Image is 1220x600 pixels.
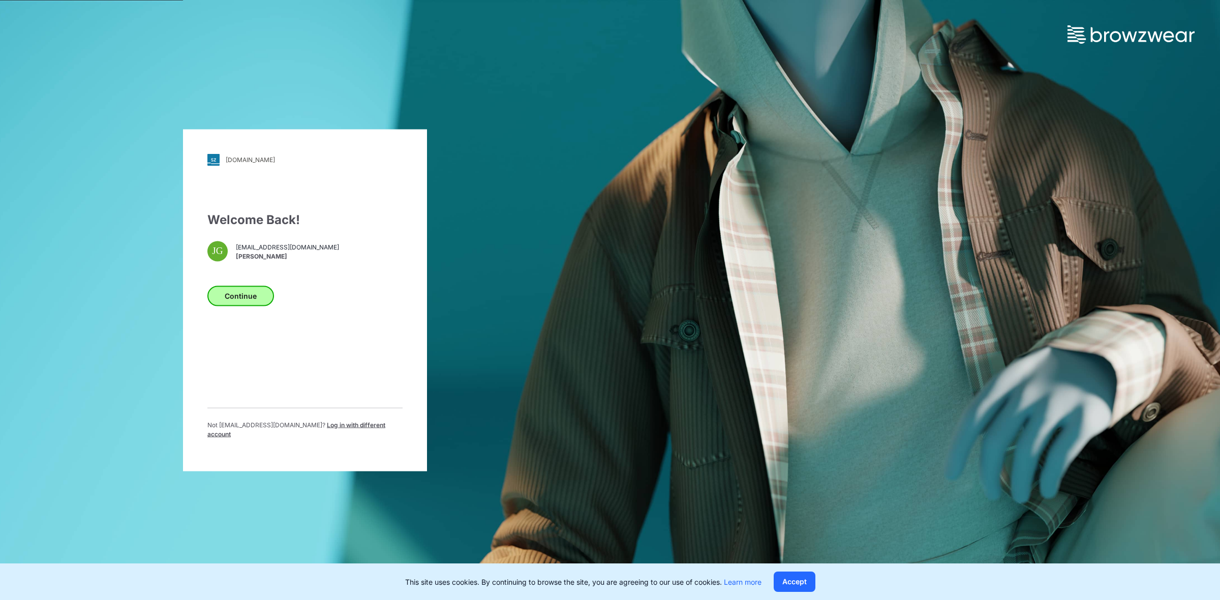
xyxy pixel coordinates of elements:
[226,156,275,164] div: [DOMAIN_NAME]
[207,241,228,261] div: JG
[405,577,761,587] p: This site uses cookies. By continuing to browse the site, you are agreeing to our use of cookies.
[207,153,220,166] img: svg+xml;base64,PHN2ZyB3aWR0aD0iMjgiIGhlaWdodD0iMjgiIHZpZXdCb3g9IjAgMCAyOCAyOCIgZmlsbD0ibm9uZSIgeG...
[207,153,403,166] a: [DOMAIN_NAME]
[774,572,815,592] button: Accept
[724,578,761,586] a: Learn more
[1067,25,1195,44] img: browzwear-logo.73288ffb.svg
[236,243,339,252] span: [EMAIL_ADDRESS][DOMAIN_NAME]
[207,420,403,438] p: Not [EMAIL_ADDRESS][DOMAIN_NAME] ?
[207,210,403,229] div: Welcome Back!
[207,286,274,306] button: Continue
[236,252,339,261] span: [PERSON_NAME]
